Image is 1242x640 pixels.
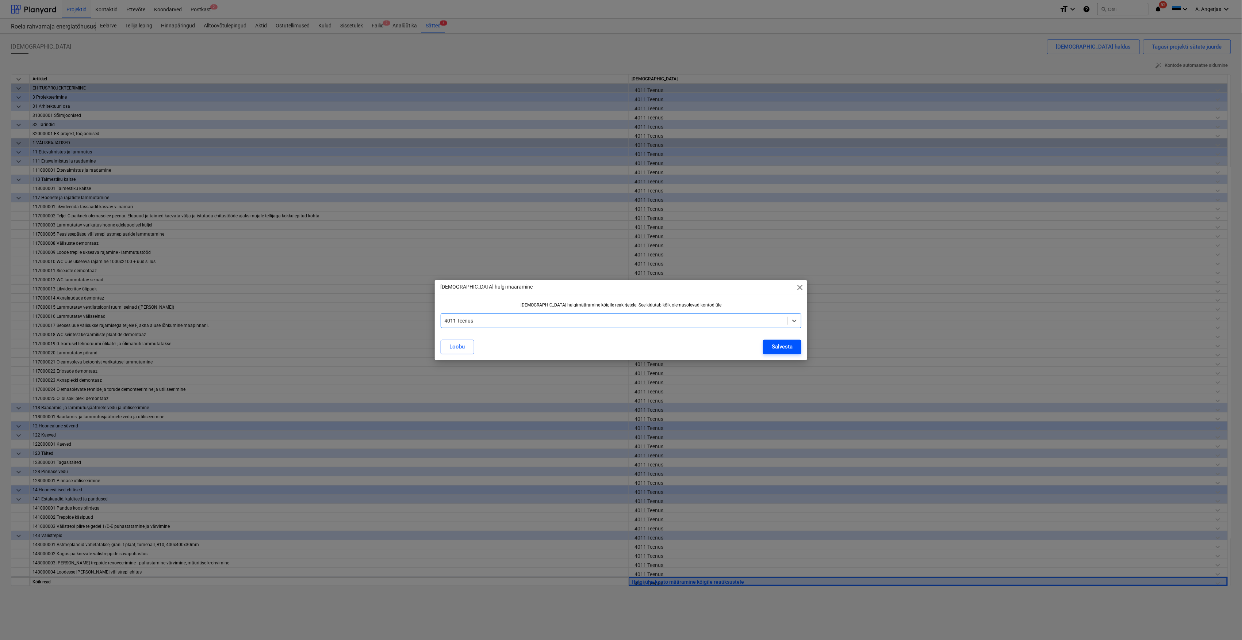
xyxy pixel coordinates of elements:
[772,342,793,351] div: Salvesta
[441,340,474,354] button: Loobu
[796,283,804,292] span: close
[441,283,533,291] p: [DEMOGRAPHIC_DATA] hulgi määramine
[441,302,802,308] div: [DEMOGRAPHIC_DATA] hulgimääramine kõigile reakirjetele. See kirjutab kõik olemasolevad kontod üle
[450,342,465,351] div: Loobu
[763,340,801,354] button: Salvesta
